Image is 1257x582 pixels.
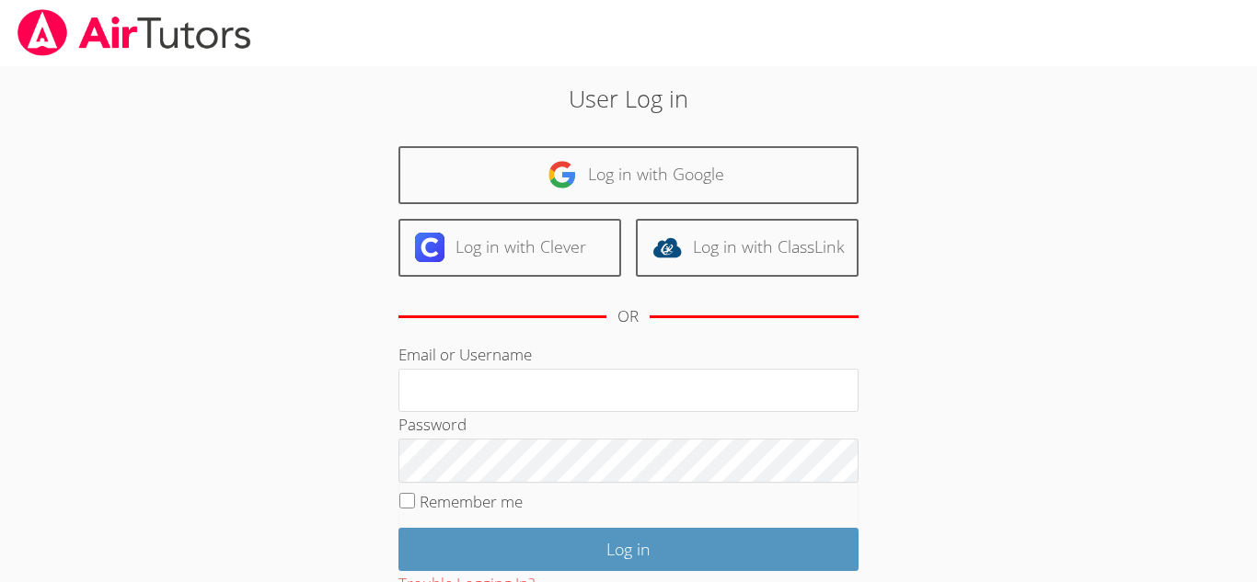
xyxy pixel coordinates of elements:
input: Log in [398,528,859,571]
h2: User Log in [289,81,968,116]
a: Log in with Clever [398,219,621,277]
img: airtutors_banner-c4298cdbf04f3fff15de1276eac7730deb9818008684d7c2e4769d2f7ddbe033.png [16,9,253,56]
div: OR [617,303,639,330]
a: Log in with Google [398,146,859,204]
label: Email or Username [398,344,532,365]
img: clever-logo-6eab21bc6e7a338710f1a6ff85c0baf02591cd810cc4098c63d3a4b26e2feb20.svg [415,233,444,262]
img: google-logo-50288ca7cdecda66e5e0955fdab243c47b7ad437acaf1139b6f446037453330a.svg [548,160,577,189]
label: Remember me [420,491,523,512]
img: classlink-logo-d6bb404cc1216ec64c9a2012d9dc4662098be43eaf13dc465df04b49fa7ab582.svg [652,233,682,262]
label: Password [398,414,467,435]
a: Log in with ClassLink [636,219,859,277]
